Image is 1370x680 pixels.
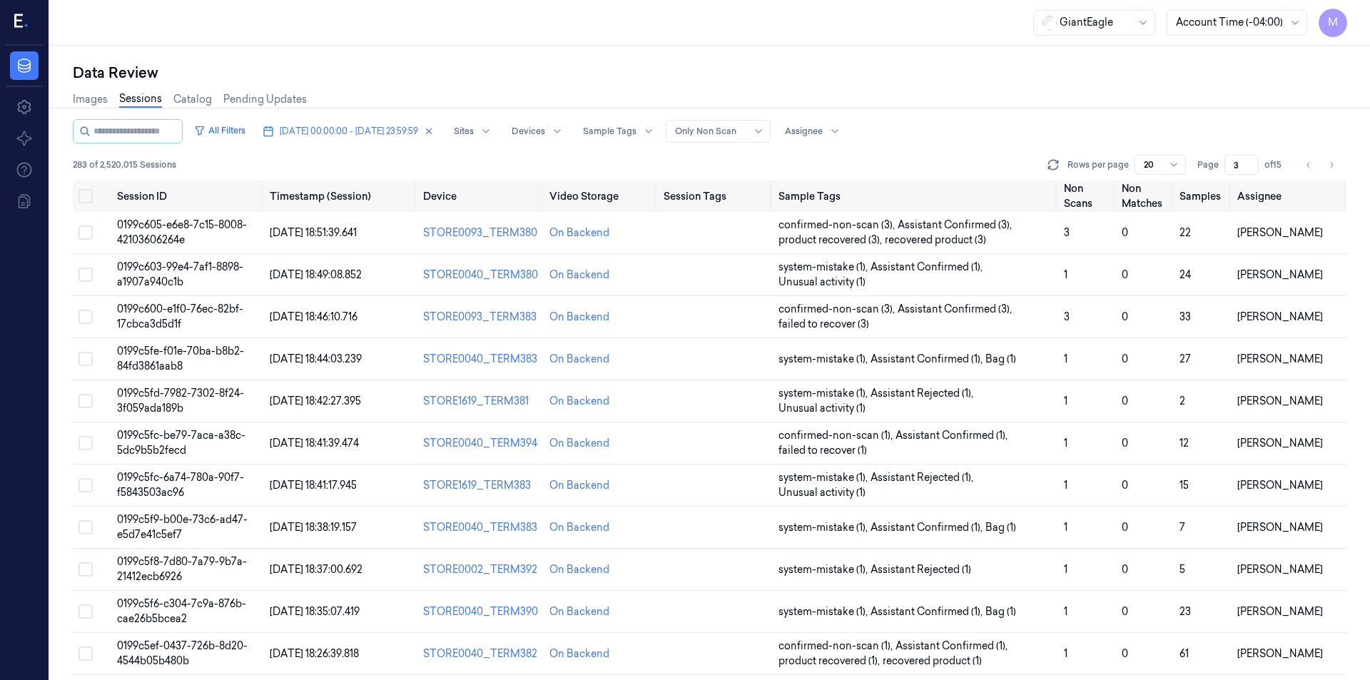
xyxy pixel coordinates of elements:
span: [DATE] 18:35:07.419 [270,605,360,618]
span: 0 [1122,521,1128,534]
div: STORE0040_TERM394 [423,436,538,451]
span: 24 [1179,268,1191,281]
button: M [1319,9,1347,37]
th: Device [417,181,544,212]
span: 1 [1064,395,1067,407]
div: STORE1619_TERM381 [423,394,538,409]
span: 0 [1122,226,1128,239]
span: of 15 [1264,158,1287,171]
span: product recovered (3) , [778,233,885,248]
span: confirmed-non-scan (1) , [778,428,895,443]
span: Assistant Confirmed (1) , [871,352,985,367]
button: Select row [78,646,93,661]
button: Select row [78,520,93,534]
span: [PERSON_NAME] [1237,563,1323,576]
span: [PERSON_NAME] [1237,395,1323,407]
div: On Backend [549,562,609,577]
span: 1 [1064,437,1067,450]
a: Images [73,92,108,107]
div: On Backend [549,394,609,409]
th: Assignee [1232,181,1347,212]
th: Session Tags [658,181,773,212]
div: On Backend [549,352,609,367]
span: Unusual activity (1) [778,485,866,500]
span: [DATE] 18:44:03.239 [270,352,362,365]
span: [PERSON_NAME] [1237,226,1323,239]
span: system-mistake (1) , [778,260,871,275]
span: 0199c5fc-6a74-780a-90f7-f5843503ac96 [117,471,244,499]
button: All Filters [188,119,251,142]
span: 1 [1064,563,1067,576]
span: 61 [1179,647,1189,660]
span: [PERSON_NAME] [1237,479,1323,492]
span: [PERSON_NAME] [1237,605,1323,618]
div: On Backend [549,520,609,535]
button: Go to previous page [1299,155,1319,175]
button: Select row [78,268,93,282]
span: Unusual activity (1) [778,401,866,416]
span: recovered product (1) [883,654,982,669]
div: Data Review [73,63,1347,83]
nav: pagination [1299,155,1341,175]
span: 0 [1122,437,1128,450]
span: [PERSON_NAME] [1237,310,1323,323]
span: 0199c603-99e4-7af1-8898-a1907a940c1b [117,260,243,288]
span: failed to recover (1) [778,443,867,458]
span: Unusual activity (1) [778,275,866,290]
span: 3 [1064,310,1070,323]
span: confirmed-non-scan (3) , [778,218,898,233]
th: Non Scans [1058,181,1116,212]
span: 7 [1179,521,1185,534]
th: Sample Tags [773,181,1058,212]
span: Bag (1) [985,520,1016,535]
div: On Backend [549,225,609,240]
span: 15 [1179,479,1189,492]
span: 283 of 2,520,015 Sessions [73,158,176,171]
span: [DATE] 18:41:17.945 [270,479,357,492]
span: 0199c600-e1f0-76ec-82bf-17cbca3d5d1f [117,303,243,330]
span: 33 [1179,310,1191,323]
span: [PERSON_NAME] [1237,352,1323,365]
div: STORE0040_TERM383 [423,520,538,535]
th: Timestamp (Session) [264,181,417,212]
span: 0199c5f6-c304-7c9a-876b-cae26b5bcea2 [117,597,246,625]
th: Samples [1174,181,1232,212]
div: STORE0040_TERM383 [423,352,538,367]
span: 27 [1179,352,1191,365]
p: Rows per page [1067,158,1129,171]
a: Sessions [119,91,162,108]
span: 1 [1064,268,1067,281]
span: [DATE] 18:41:39.474 [270,437,359,450]
button: Select row [78,352,93,366]
span: 0199c5fc-be79-7aca-a38c-5dc9b5b2fecd [117,429,245,457]
span: Assistant Rejected (1) , [871,386,976,401]
div: On Backend [549,436,609,451]
span: [PERSON_NAME] [1237,268,1323,281]
span: Assistant Confirmed (3) , [898,302,1015,317]
div: STORE0040_TERM382 [423,646,538,661]
span: [PERSON_NAME] [1237,647,1323,660]
span: 1 [1064,479,1067,492]
button: [DATE] 00:00:00 - [DATE] 23:59:59 [257,120,440,143]
span: 22 [1179,226,1191,239]
span: [DATE] 18:37:00.692 [270,563,362,576]
div: On Backend [549,268,609,283]
span: confirmed-non-scan (1) , [778,639,895,654]
span: 23 [1179,605,1191,618]
span: system-mistake (1) , [778,520,871,535]
th: Session ID [111,181,265,212]
span: system-mistake (1) , [778,562,871,577]
span: [PERSON_NAME] [1237,521,1323,534]
div: On Backend [549,310,609,325]
button: Select row [78,310,93,324]
span: 0 [1122,647,1128,660]
span: system-mistake (1) , [778,386,871,401]
span: Assistant Rejected (1) , [871,470,976,485]
span: Assistant Rejected (1) [871,562,971,577]
span: 0199c5fe-f01e-70ba-b8b2-84fd3861aab8 [117,345,244,372]
span: failed to recover (3) [778,317,869,332]
button: Select row [78,562,93,577]
div: STORE0040_TERM380 [423,268,538,283]
span: [DATE] 18:49:08.852 [270,268,362,281]
div: STORE1619_TERM383 [423,478,538,493]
